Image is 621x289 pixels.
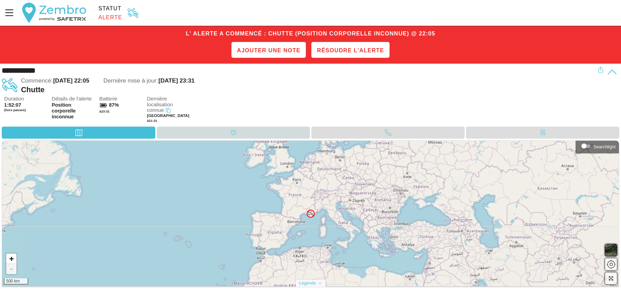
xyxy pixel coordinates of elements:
span: Ajouter une note [237,45,300,56]
span: Dernière mise à jour: [103,77,158,84]
div: Carte [2,127,155,139]
div: Chutte [21,85,598,94]
span: à 21:31 [147,119,157,122]
a: Zoom out [6,264,17,274]
span: Détails de l'alerte [52,96,96,102]
span: [DATE] 22:05 [53,77,89,84]
a: Zoom in [6,254,17,264]
div: Contacts [466,127,619,139]
img: FALL.svg [308,211,313,216]
span: Batterie [99,96,143,102]
div: Searchlight [579,141,615,151]
span: Résoudre l'alerte [317,45,384,56]
div: Appel [311,127,465,139]
div: Searchlight [593,144,615,149]
img: FALL.svg [2,77,18,93]
span: Dernière localisation connue [147,96,173,113]
div: Calendrier [157,127,310,139]
span: à 23:31 [99,109,110,113]
span: Légende [299,281,316,286]
span: L' alerte a commencé : Chutte (Position corporelle inconnue) @ 22:05 [186,30,435,36]
span: 87% [109,102,119,108]
button: Résoudre l'alerte [311,42,390,58]
div: Statut [99,6,122,12]
div: Alerte [99,14,122,21]
span: [GEOGRAPHIC_DATA] [147,114,189,118]
span: 1:52:07 [4,102,21,108]
span: Commencé: [21,77,53,84]
span: (hors pauses) [4,108,48,112]
span: [DATE] 23:31 [158,77,195,84]
img: FALL.svg [125,8,141,18]
div: 500 km [4,278,28,285]
button: Ajouter une note [231,42,306,58]
span: Duration [4,96,48,102]
span: Position corporelle inconnue [52,102,96,120]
